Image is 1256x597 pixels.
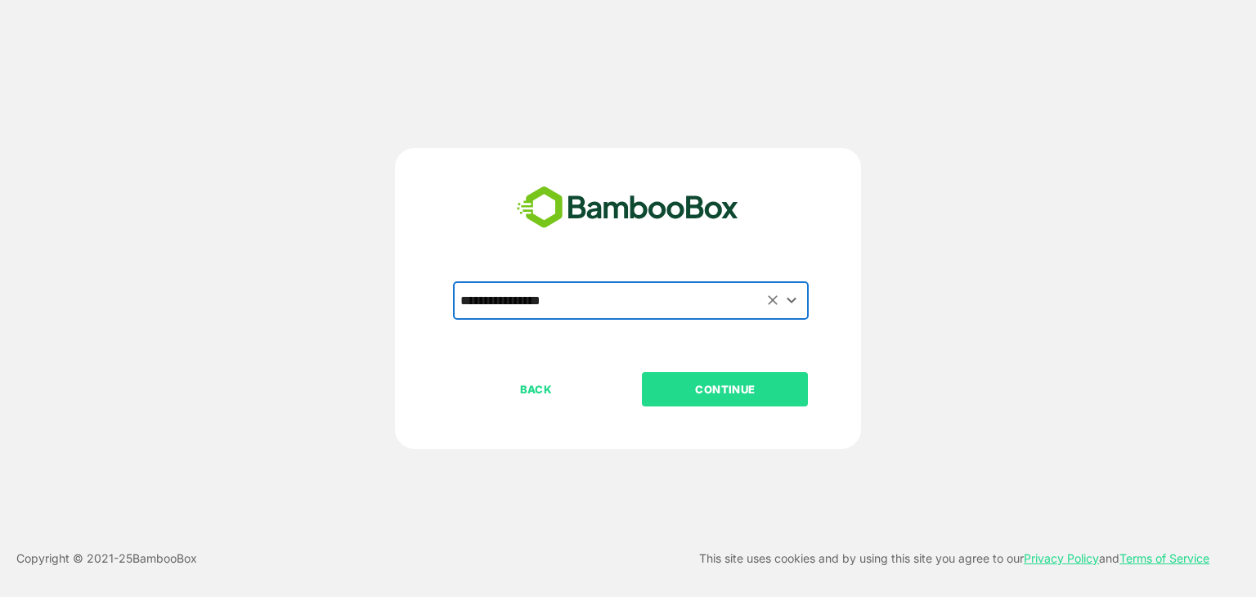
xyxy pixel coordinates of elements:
[453,372,619,406] button: BACK
[644,380,807,398] p: CONTINUE
[781,290,803,312] button: Open
[764,291,783,310] button: Clear
[1119,551,1209,565] a: Terms of Service
[1024,551,1099,565] a: Privacy Policy
[508,181,747,235] img: bamboobox
[16,549,197,568] p: Copyright © 2021- 25 BambooBox
[642,372,808,406] button: CONTINUE
[455,380,618,398] p: BACK
[699,549,1209,568] p: This site uses cookies and by using this site you agree to our and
